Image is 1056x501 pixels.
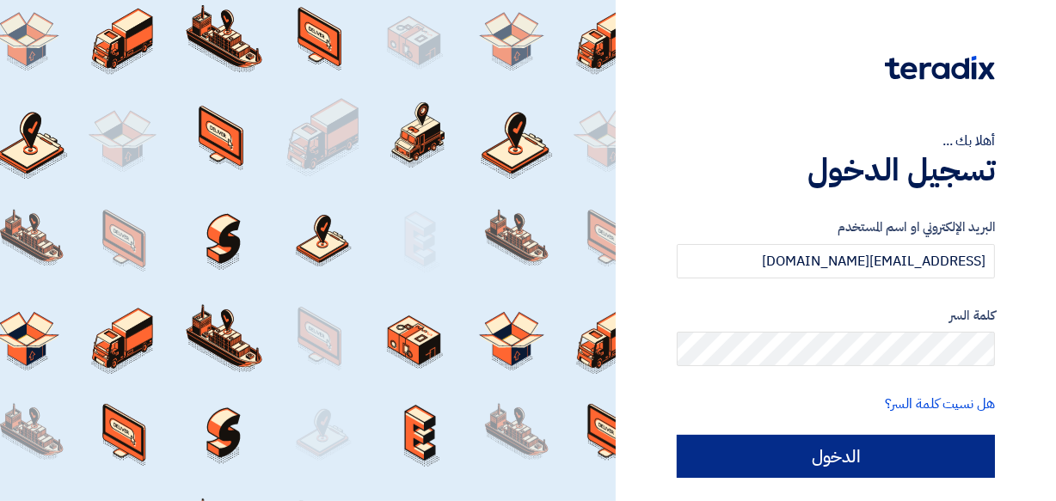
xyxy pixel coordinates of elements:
input: أدخل بريد العمل الإلكتروني او اسم المستخدم الخاص بك ... [677,244,995,278]
a: هل نسيت كلمة السر؟ [885,394,995,414]
div: أهلا بك ... [677,131,995,151]
input: الدخول [677,435,995,478]
img: Teradix logo [885,56,995,80]
label: البريد الإلكتروني او اسم المستخدم [677,217,995,237]
h1: تسجيل الدخول [677,151,995,189]
label: كلمة السر [677,306,995,326]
